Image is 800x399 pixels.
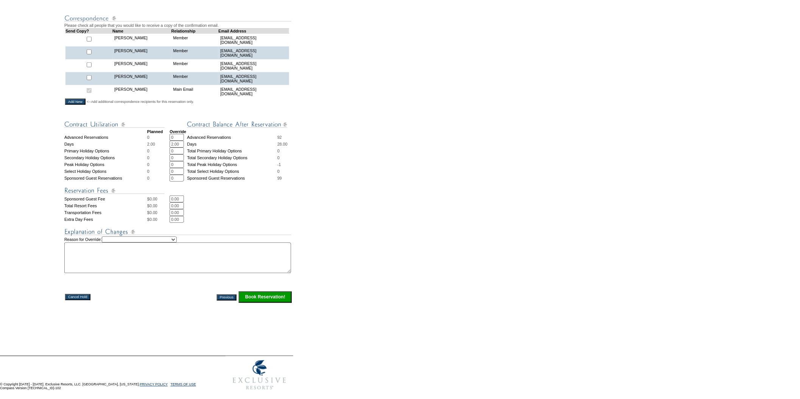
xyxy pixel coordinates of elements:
td: Reason for Override: [64,237,293,273]
span: 0 [277,149,280,153]
td: Advanced Reservations [187,134,277,141]
input: Click this button to finalize your reservation. [239,292,292,303]
td: Total Peak Holiday Options [187,161,277,168]
td: [PERSON_NAME] [112,72,171,85]
td: [EMAIL_ADDRESS][DOMAIN_NAME] [218,47,289,59]
td: Total Select Holiday Options [187,168,277,175]
td: Name [112,28,171,33]
td: [EMAIL_ADDRESS][DOMAIN_NAME] [218,85,289,98]
td: Sponsored Guest Reservations [187,175,277,182]
span: 0 [277,155,280,160]
td: Peak Holiday Options [64,161,147,168]
td: Sponsored Guest Fee [64,196,147,202]
span: 0 [147,135,149,140]
span: 0 [277,169,280,174]
td: Extra Day Fees [64,216,147,223]
td: Secondary Holiday Options [64,154,147,161]
input: Previous [217,295,237,301]
span: 0 [147,162,149,167]
td: Primary Holiday Options [64,147,147,154]
td: Advanced Reservations [64,134,147,141]
td: Sponsored Guest Reservations [64,175,147,182]
td: [EMAIL_ADDRESS][DOMAIN_NAME] [218,72,289,85]
span: 0.00 [149,197,157,201]
span: 28.00 [277,142,288,146]
td: $ [147,209,170,216]
span: 0.00 [149,210,157,215]
td: [PERSON_NAME] [112,59,171,72]
td: Transportation Fees [64,209,147,216]
a: PRIVACY POLICY [140,383,168,387]
span: 0 [147,176,149,180]
td: Total Primary Holiday Options [187,147,277,154]
td: Select Holiday Options [64,168,147,175]
strong: Override [170,129,186,134]
td: Member [171,33,219,47]
td: [PERSON_NAME] [112,47,171,59]
span: <--Add additional correspondence recipients for this reservation only. [87,99,194,104]
td: Total Secondary Holiday Options [187,154,277,161]
td: Email Address [218,28,289,33]
span: 0 [147,155,149,160]
input: Add New [65,99,86,105]
img: Exclusive Resorts [226,356,293,394]
span: 0.00 [149,203,157,208]
td: $ [147,216,170,223]
img: Contract Utilization [64,120,165,129]
img: Explanation of Changes [64,227,291,237]
td: Days [64,141,147,147]
img: Reservation Fees [64,186,165,196]
span: 0 [147,169,149,174]
span: 92 [277,135,282,140]
td: Member [171,72,219,85]
td: Member [171,59,219,72]
td: [PERSON_NAME] [112,33,171,47]
input: Cancel Hold [65,294,90,300]
span: 0 [147,149,149,153]
td: [EMAIL_ADDRESS][DOMAIN_NAME] [218,59,289,72]
td: Days [187,141,277,147]
td: $ [147,196,170,202]
td: Total Resort Fees [64,202,147,209]
strong: Planned [147,129,163,134]
td: $ [147,202,170,209]
td: [PERSON_NAME] [112,85,171,98]
td: Main Email [171,85,219,98]
span: -1 [277,162,281,167]
td: Relationship [171,28,219,33]
span: 99 [277,176,282,180]
span: 0.00 [149,217,157,222]
td: [EMAIL_ADDRESS][DOMAIN_NAME] [218,33,289,47]
a: TERMS OF USE [171,383,196,387]
td: Send Copy? [65,28,113,33]
td: Member [171,47,219,59]
img: Contract Balance After Reservation [187,120,287,129]
span: Please check all people that you would like to receive a copy of the confirmation email. [64,23,219,28]
span: 2.00 [147,142,155,146]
